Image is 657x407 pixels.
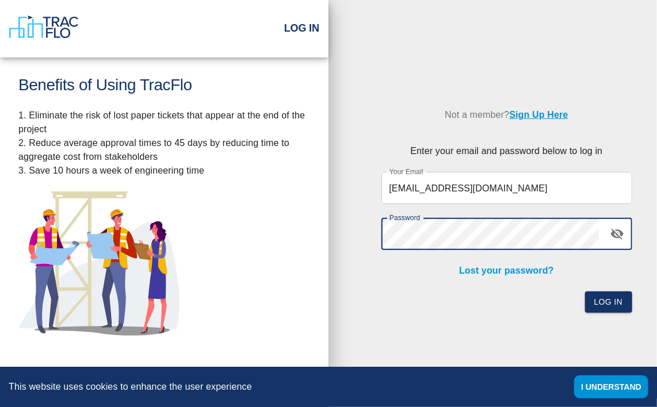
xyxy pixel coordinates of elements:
p: 1. Eliminate the risk of lost paper tickets that appear at the end of the project 2. Reduce avera... [18,109,310,178]
h1: Benefits of Using TracFlo [18,76,310,95]
label: Password [389,213,421,222]
button: toggle password visibility [603,220,631,248]
a: Lost your password? [459,266,554,275]
p: Enter your email and password below to log in [381,144,632,158]
p: Not a member? [381,99,632,130]
h2: Log In [284,22,319,35]
img: TracFlo [9,16,78,39]
div: This website uses cookies to enhance the user experience [9,380,557,394]
img: illustration [18,191,179,336]
label: Your Email [389,167,423,176]
iframe: Chat Widget [465,283,657,407]
a: Sign Up Here [509,110,568,120]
